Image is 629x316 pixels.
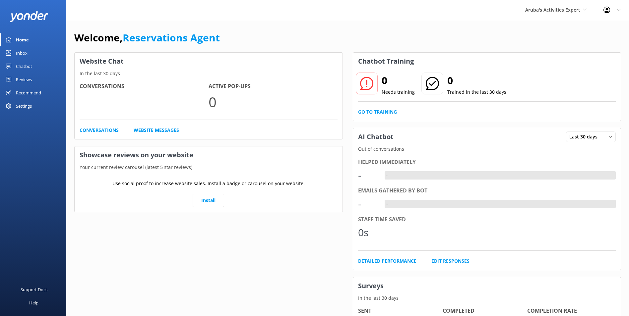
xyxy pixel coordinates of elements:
[112,180,305,187] p: Use social proof to increase website sales. Install a badge or carousel on your website.
[193,194,224,207] a: Install
[353,53,419,70] h3: Chatbot Training
[358,307,443,315] h4: Sent
[16,33,29,46] div: Home
[16,46,28,60] div: Inbox
[382,88,415,96] p: Needs training
[16,99,32,113] div: Settings
[447,73,506,88] h2: 0
[74,30,220,46] h1: Welcome,
[431,257,470,265] a: Edit Responses
[209,82,338,91] h4: Active Pop-ups
[358,167,378,183] div: -
[10,11,48,22] img: yonder-white-logo.png
[75,53,343,70] h3: Website Chat
[358,215,616,224] div: Staff time saved
[569,133,601,140] span: Last 30 days
[16,60,32,73] div: Chatbot
[382,73,415,88] h2: 0
[353,145,621,153] p: Out of conversations
[443,307,527,315] h4: Completed
[525,7,580,13] span: Aruba's Activities Expert
[16,73,32,86] div: Reviews
[21,283,47,296] div: Support Docs
[385,200,390,208] div: -
[447,88,506,96] p: Trained in the last 30 days
[75,146,343,164] h3: Showcase reviews on your website
[134,127,179,134] a: Website Messages
[16,86,41,99] div: Recommend
[527,307,612,315] h4: Completion Rate
[80,82,209,91] h4: Conversations
[358,108,397,116] a: Go to Training
[358,186,616,195] div: Emails gathered by bot
[353,277,621,294] h3: Surveys
[75,164,343,171] p: Your current review carousel (latest 5 star reviews)
[209,91,338,113] p: 0
[75,70,343,77] p: In the last 30 days
[353,294,621,302] p: In the last 30 days
[29,296,38,309] div: Help
[358,196,378,212] div: -
[358,257,416,265] a: Detailed Performance
[353,128,399,145] h3: AI Chatbot
[358,225,378,240] div: 0s
[358,158,616,167] div: Helped immediately
[385,171,390,180] div: -
[80,127,119,134] a: Conversations
[123,31,220,44] a: Reservations Agent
